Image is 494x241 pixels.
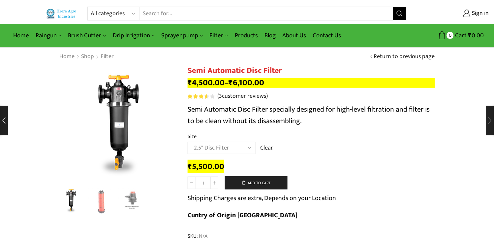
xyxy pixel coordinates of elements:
[417,8,489,19] a: Sign in
[118,188,146,215] li: 3 / 3
[217,92,268,101] a: (3customer reviews)
[229,76,264,89] bdi: 6,100.00
[279,28,309,43] a: About Us
[188,78,435,88] p: –
[261,28,279,43] a: Blog
[229,76,233,89] span: ₹
[232,28,261,43] a: Products
[469,30,472,41] span: ₹
[57,187,85,215] img: Semi Automatic Disc Filter
[188,94,214,99] div: Rated 3.67 out of 5
[188,232,435,240] span: SKU:
[32,28,65,43] a: Raingun
[139,7,393,20] input: Search for...
[100,52,114,61] a: Filter
[109,28,158,43] a: Drip Irrigation
[59,52,114,61] nav: Breadcrumb
[158,28,206,43] a: Sprayer pump
[188,160,192,173] span: ₹
[188,94,216,99] span: 3
[88,188,115,215] li: 2 / 3
[469,30,484,41] bdi: 0.00
[447,32,454,39] span: 0
[471,9,489,18] span: Sign in
[206,28,232,43] a: Filter
[81,52,94,61] a: Shop
[188,66,435,76] h1: Semi Automatic Disc Filter
[196,177,210,189] input: Product quantity
[88,188,115,216] a: Disc-Filter
[198,232,207,240] span: N/A
[188,160,224,173] bdi: 5,500.00
[413,29,484,42] a: 0 Cart ₹0.00
[10,28,32,43] a: Home
[260,144,273,153] a: Clear options
[374,52,435,61] a: Return to previous page
[225,176,288,189] button: Add to cart
[454,31,467,40] span: Cart
[188,193,336,203] p: Shipping Charges are extra, Depends on your Location
[188,133,197,140] label: Size
[188,103,430,127] span: Semi Automatic Disc Filter specially designed for high-level filtration and filter is to be clean...
[188,94,207,99] span: Rated out of 5 based on customer ratings
[59,52,75,61] a: Home
[393,7,406,20] button: Search button
[188,76,192,89] span: ₹
[57,188,85,215] li: 1 / 3
[188,76,225,89] bdi: 4,500.00
[188,210,298,221] b: Cuntry of Origin [GEOGRAPHIC_DATA]
[59,66,178,185] div: 1 / 3
[219,91,222,101] span: 3
[65,28,109,43] a: Brush Cutter
[118,188,146,216] a: Preesure-inducater
[309,28,344,43] a: Contact Us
